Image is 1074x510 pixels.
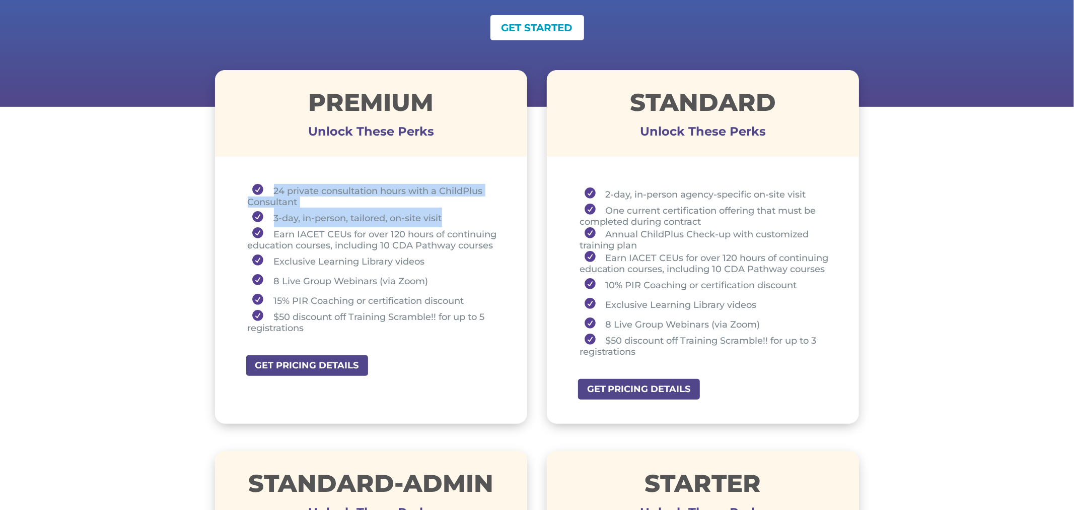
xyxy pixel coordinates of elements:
li: Earn IACET CEUs for over 120 hours of continuing education courses, including 10 CDA Pathway courses [580,251,834,275]
li: 8 Live Group Webinars (via Zoom) [248,271,503,290]
li: 24 private consultation hours with a ChildPlus Consultant [248,184,503,208]
li: $50 discount off Training Scramble!! for up to 3 registrations [580,334,834,357]
a: GET PRICING DETAILS [577,378,701,401]
li: Exclusive Learning Library videos [248,251,503,271]
h1: STARTER [547,471,860,500]
li: One current certification offering that must be completed during contract [580,204,834,227]
li: Exclusive Learning Library videos [580,294,834,314]
h3: Unlock These Perks [215,132,528,137]
h1: Premium [215,90,528,119]
h1: STANDARD-ADMIN [215,471,528,500]
li: 15% PIR Coaching or certification discount [248,290,503,310]
li: 3-day, in-person, tailored, on-site visit [248,208,503,227]
h1: STANDARD [547,90,860,119]
li: $50 discount off Training Scramble!! for up to 5 registrations [248,310,503,334]
li: Annual ChildPlus Check-up with customized training plan [580,227,834,251]
a: GET STARTED [490,15,584,40]
a: GET PRICING DETAILS [245,354,369,377]
li: Earn IACET CEUs for over 120 hours of continuing education courses, including 10 CDA Pathway courses [248,227,503,251]
li: 8 Live Group Webinars (via Zoom) [580,314,834,334]
h3: Unlock These Perks [547,132,860,137]
li: 10% PIR Coaching or certification discount [580,275,834,294]
li: 2-day, in-person agency-specific on-site visit [580,184,834,204]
